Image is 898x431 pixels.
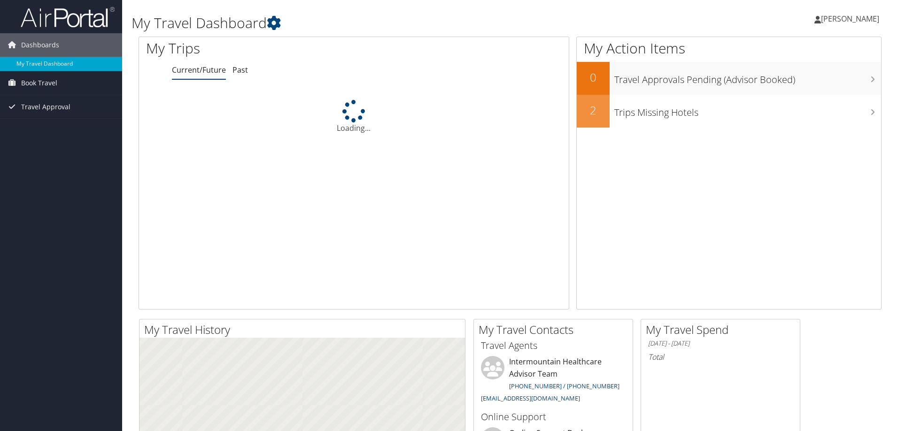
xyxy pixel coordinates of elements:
h2: My Travel History [144,322,465,338]
a: Current/Future [172,65,226,75]
span: Travel Approval [21,95,70,119]
li: Intermountain Healthcare Advisor Team [476,356,630,406]
h3: Travel Approvals Pending (Advisor Booked) [614,68,881,86]
a: [PHONE_NUMBER] / [PHONE_NUMBER] [509,382,619,390]
a: [EMAIL_ADDRESS][DOMAIN_NAME] [481,394,580,402]
a: 2Trips Missing Hotels [577,95,881,128]
a: [PERSON_NAME] [814,5,889,33]
a: 0Travel Approvals Pending (Advisor Booked) [577,62,881,95]
img: airportal-logo.png [21,6,115,28]
h1: My Action Items [577,38,881,58]
h1: My Trips [146,38,383,58]
span: [PERSON_NAME] [821,14,879,24]
h3: Online Support [481,410,626,423]
h1: My Travel Dashboard [132,13,636,33]
h2: 2 [577,102,610,118]
h3: Trips Missing Hotels [614,101,881,119]
span: Dashboards [21,33,59,57]
a: Past [232,65,248,75]
span: Book Travel [21,71,57,95]
h6: [DATE] - [DATE] [648,339,793,348]
h2: 0 [577,69,610,85]
h2: My Travel Contacts [479,322,633,338]
h3: Travel Agents [481,339,626,352]
h2: My Travel Spend [646,322,800,338]
h6: Total [648,352,793,362]
div: Loading... [139,100,569,134]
